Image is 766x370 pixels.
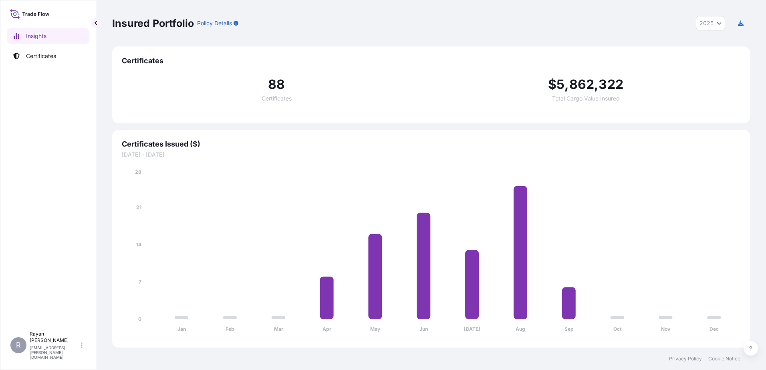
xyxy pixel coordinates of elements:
[556,78,564,91] span: 5
[274,326,283,332] tspan: Mar
[548,78,556,91] span: $
[710,326,719,332] tspan: Dec
[135,169,141,175] tspan: 28
[197,19,232,27] p: Policy Details
[226,326,234,332] tspan: Feb
[26,52,56,60] p: Certificates
[268,78,285,91] span: 88
[599,78,623,91] span: 322
[669,356,702,362] a: Privacy Policy
[569,78,595,91] span: 862
[323,326,331,332] tspan: Apr
[7,28,89,44] a: Insights
[138,316,141,322] tspan: 0
[613,326,622,332] tspan: Oct
[552,96,620,101] span: Total Cargo Value Insured
[696,16,725,30] button: Year Selector
[139,279,141,285] tspan: 7
[516,326,525,332] tspan: Aug
[30,331,79,344] p: Rayan [PERSON_NAME]
[464,326,480,332] tspan: [DATE]
[370,326,381,332] tspan: May
[594,78,599,91] span: ,
[177,326,186,332] tspan: Jan
[26,32,46,40] p: Insights
[136,204,141,210] tspan: 21
[262,96,292,101] span: Certificates
[122,139,740,149] span: Certificates Issued ($)
[564,326,574,332] tspan: Sep
[30,345,79,360] p: [EMAIL_ADDRESS][PERSON_NAME][DOMAIN_NAME]
[16,341,21,349] span: R
[708,356,740,362] a: Cookie Notice
[699,19,714,27] span: 2025
[122,151,740,159] span: [DATE] - [DATE]
[136,241,141,247] tspan: 14
[122,56,740,66] span: Certificates
[7,48,89,64] a: Certificates
[419,326,428,332] tspan: Jun
[112,17,194,30] p: Insured Portfolio
[661,326,671,332] tspan: Nov
[564,78,569,91] span: ,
